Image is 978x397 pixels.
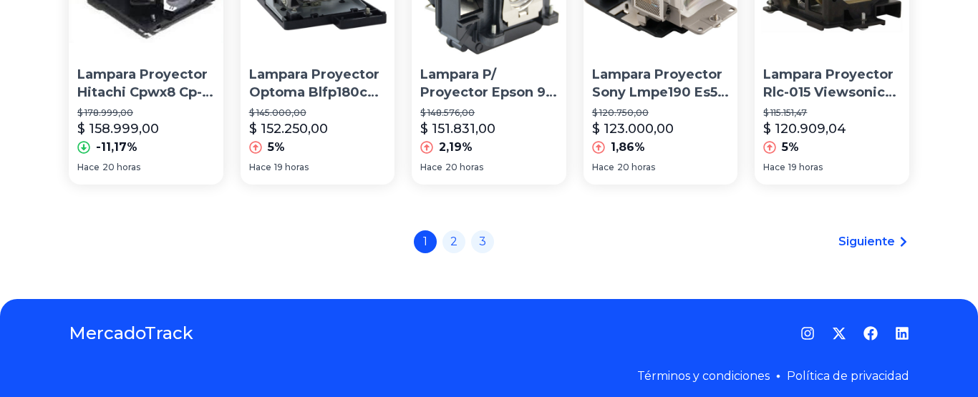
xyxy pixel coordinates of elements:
p: $ 115.151,47 [763,107,901,119]
p: $ 158.999,00 [77,119,159,139]
p: Lampara Proyector Rlc-015 Viewsonic Pj502 522 X45 Dj Todelec [763,66,901,102]
p: 1,86% [611,139,645,156]
span: 20 horas [617,162,655,173]
p: 5% [782,139,799,156]
span: Hace [592,162,614,173]
span: Hace [763,162,785,173]
p: $ 123.000,00 [592,119,674,139]
span: 20 horas [445,162,483,173]
p: 5% [268,139,285,156]
span: 20 horas [102,162,140,173]
p: $ 178.999,00 [77,107,215,119]
a: Instagram [800,326,815,340]
p: $ 120.909,04 [763,119,846,139]
p: $ 145.000,00 [249,107,387,119]
a: 2 [442,230,465,253]
p: Lampara P/ Proyector Epson 92 93 95 420 435 900 905 Elplp60 [420,66,558,102]
span: Hace [77,162,100,173]
a: Twitter [832,326,846,340]
a: Términos y condiciones [637,369,770,383]
p: Lampara Proyector Sony Lmpe190 Es5 Ex5 Ew5 Reemplazo Todelec [592,66,730,102]
span: Hace [249,162,271,173]
a: Siguiente [838,233,909,250]
a: MercadoTrack [69,322,193,345]
p: 2,19% [439,139,473,156]
p: $ 151.831,00 [420,119,495,139]
p: $ 148.576,00 [420,107,558,119]
span: Siguiente [838,233,895,250]
p: -11,17% [96,139,137,156]
p: $ 152.250,00 [249,119,328,139]
span: 19 horas [788,162,823,173]
a: Facebook [863,326,878,340]
a: LinkedIn [895,326,909,340]
p: Lampara Proyector Optoma Blfp180c Es522 Ex532 Es526b Todelec [249,66,387,102]
p: $ 120.750,00 [592,107,730,119]
span: 19 horas [274,162,309,173]
span: Hace [420,162,442,173]
p: Lampara Proyector Hitachi Cpwx8 Cp-x2520 Cp-x7 Dt01141 [77,66,215,102]
a: Política de privacidad [787,369,909,383]
a: 3 [471,230,494,253]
